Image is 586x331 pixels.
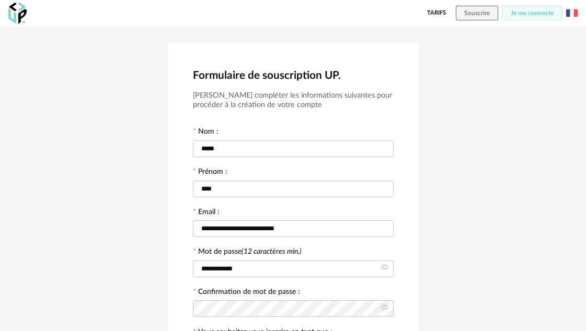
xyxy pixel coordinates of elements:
label: Prénom : [193,168,227,178]
img: OXP [8,3,27,24]
h2: Formulaire de souscription UP. [193,68,394,82]
label: Nom : [193,128,219,137]
label: Mot de passe [198,248,302,255]
label: Email : [193,208,220,218]
i: (12 caractères min.) [242,248,302,255]
h3: [PERSON_NAME] compléter les informations suivantes pour procéder à la création de votre compte [193,91,394,110]
label: Confirmation de mot de passe : [193,288,300,298]
a: Tarifs [427,6,446,20]
span: Je me connecte [511,10,554,16]
span: Souscrire [464,10,490,16]
img: fr [566,7,578,19]
button: Je me connecte [502,6,562,20]
button: Souscrire [456,6,498,20]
